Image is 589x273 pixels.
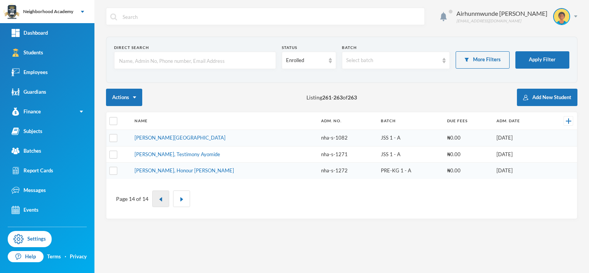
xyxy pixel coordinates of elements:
td: JSS 1 - A [377,146,443,163]
img: search [110,13,117,20]
img: logo [4,4,20,20]
a: Help [8,251,44,263]
td: [DATE] [493,130,547,147]
td: JSS 1 - A [377,130,443,147]
td: ₦0.00 [443,146,492,163]
div: Report Cards [12,167,53,175]
img: + [566,118,571,124]
div: [EMAIL_ADDRESS][DOMAIN_NAME] [456,18,547,24]
th: Name [131,112,317,130]
th: Adm. No. [317,112,377,130]
button: Apply Filter [515,51,569,69]
div: Finance [12,108,41,116]
td: ₦0.00 [443,163,492,179]
a: [PERSON_NAME], Honour [PERSON_NAME] [135,167,234,174]
div: Airhunmwunde [PERSON_NAME] [456,9,547,18]
a: [PERSON_NAME], Testimony Ayomide [135,151,220,157]
th: Batch [377,112,443,130]
input: Search [122,8,421,25]
a: Terms [47,253,61,261]
button: Actions [106,89,142,106]
a: [PERSON_NAME][GEOGRAPHIC_DATA] [135,135,226,141]
a: Privacy [70,253,87,261]
div: Batch [342,45,450,51]
td: nha-s-1082 [317,130,377,147]
td: [DATE] [493,163,547,179]
div: Employees [12,68,48,76]
input: Name, Admin No, Phone number, Email Address [118,52,272,69]
button: Add New Student [517,89,577,106]
div: Select batch [346,57,439,64]
td: [DATE] [493,146,547,163]
div: Status [282,45,336,51]
a: Settings [8,231,52,247]
img: STUDENT [554,9,569,24]
span: Listing - of [306,93,357,101]
div: Page 14 of 14 [116,195,148,203]
div: Messages [12,186,46,194]
b: 263 [348,94,357,101]
div: Enrolled [286,57,325,64]
div: Guardians [12,88,46,96]
th: Adm. Date [493,112,547,130]
td: PRE-KG 1 - A [377,163,443,179]
div: Batches [12,147,41,155]
td: nha-s-1272 [317,163,377,179]
td: ₦0.00 [443,130,492,147]
div: Neighborhood Academy [23,8,73,15]
th: Due Fees [443,112,492,130]
b: 261 [322,94,332,101]
div: Dashboard [12,29,48,37]
div: · [65,253,66,261]
button: More Filters [456,51,510,69]
td: nha-s-1271 [317,146,377,163]
b: 263 [333,94,343,101]
div: Events [12,206,39,214]
div: Subjects [12,127,42,135]
div: Students [12,49,43,57]
div: Direct Search [114,45,276,51]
